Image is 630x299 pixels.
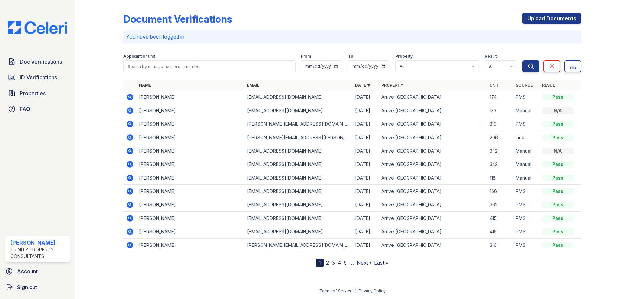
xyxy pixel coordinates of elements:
a: ID Verifications [5,71,70,84]
div: Trinity Property Consultants [10,246,67,260]
div: Pass [542,202,574,208]
td: Arrive [GEOGRAPHIC_DATA] [379,212,487,225]
a: Unit [490,83,499,88]
td: [EMAIL_ADDRESS][DOMAIN_NAME] [244,158,352,171]
td: 206 [487,131,513,144]
td: Arrive [GEOGRAPHIC_DATA] [379,144,487,158]
td: Arrive [GEOGRAPHIC_DATA] [379,239,487,252]
input: Search by name, email, or unit number [123,60,296,72]
a: Doc Verifications [5,55,70,68]
td: [PERSON_NAME] [136,239,244,252]
td: Arrive [GEOGRAPHIC_DATA] [379,185,487,198]
a: Name [139,83,151,88]
td: [EMAIL_ADDRESS][DOMAIN_NAME] [244,198,352,212]
td: [EMAIL_ADDRESS][DOMAIN_NAME] [244,104,352,117]
td: [PERSON_NAME] [136,198,244,212]
td: PMS [513,225,539,239]
div: Pass [542,94,574,100]
td: PMS [513,212,539,225]
td: [PERSON_NAME] [136,225,244,239]
label: To [348,54,353,59]
td: 174 [487,91,513,104]
td: [DATE] [352,104,379,117]
div: Pass [542,188,574,195]
a: Property [381,83,403,88]
div: Pass [542,242,574,248]
td: 316 [487,239,513,252]
a: 3 [332,259,335,266]
td: 133 [487,104,513,117]
td: [PERSON_NAME] [136,104,244,117]
label: Result [485,54,497,59]
td: [DATE] [352,144,379,158]
div: 1 [316,259,324,267]
a: 5 [344,259,347,266]
a: Source [516,83,533,88]
td: 415 [487,212,513,225]
div: | [355,288,356,293]
a: Email [247,83,259,88]
span: FAQ [20,105,30,113]
td: [PERSON_NAME] [136,144,244,158]
td: [DATE] [352,185,379,198]
td: [DATE] [352,198,379,212]
a: 4 [338,259,341,266]
div: N/A [542,148,574,154]
td: [DATE] [352,239,379,252]
td: 342 [487,158,513,171]
td: [DATE] [352,91,379,104]
td: Arrive [GEOGRAPHIC_DATA] [379,131,487,144]
a: 2 [326,259,329,266]
td: 319 [487,117,513,131]
a: Privacy Policy [359,288,386,293]
div: Pass [542,228,574,235]
td: PMS [513,185,539,198]
td: Link [513,131,539,144]
td: Manual [513,171,539,185]
td: [PERSON_NAME] [136,185,244,198]
td: [DATE] [352,117,379,131]
td: Arrive [GEOGRAPHIC_DATA] [379,117,487,131]
div: Pass [542,161,574,168]
td: [EMAIL_ADDRESS][DOMAIN_NAME] [244,212,352,225]
td: 362 [487,198,513,212]
td: [PERSON_NAME] [136,171,244,185]
label: Applicant or unit [123,54,155,59]
td: PMS [513,91,539,104]
td: Arrive [GEOGRAPHIC_DATA] [379,91,487,104]
td: [PERSON_NAME] [136,158,244,171]
a: Next › [357,259,371,266]
td: [DATE] [352,158,379,171]
td: Arrive [GEOGRAPHIC_DATA] [379,171,487,185]
div: Document Verifications [123,13,232,25]
td: [PERSON_NAME][EMAIL_ADDRESS][DOMAIN_NAME] [244,117,352,131]
div: Pass [542,121,574,127]
td: Arrive [GEOGRAPHIC_DATA] [379,158,487,171]
td: [PERSON_NAME] [136,212,244,225]
td: Arrive [GEOGRAPHIC_DATA] [379,225,487,239]
span: ID Verifications [20,74,57,81]
a: Date ▼ [355,83,371,88]
td: [PERSON_NAME][EMAIL_ADDRESS][DOMAIN_NAME] [244,239,352,252]
td: 342 [487,144,513,158]
div: Pass [542,215,574,222]
td: [PERSON_NAME] [136,131,244,144]
span: Doc Verifications [20,58,62,66]
td: Manual [513,144,539,158]
div: Pass [542,134,574,141]
td: [DATE] [352,212,379,225]
td: [EMAIL_ADDRESS][DOMAIN_NAME] [244,185,352,198]
span: Account [17,267,38,275]
td: [EMAIL_ADDRESS][DOMAIN_NAME] [244,171,352,185]
a: Properties [5,87,70,100]
td: [DATE] [352,225,379,239]
span: … [349,259,354,267]
td: 166 [487,185,513,198]
a: Last » [374,259,388,266]
span: Sign out [17,283,37,291]
td: PMS [513,198,539,212]
label: From [301,54,311,59]
img: CE_Logo_Blue-a8612792a0a2168367f1c8372b55b34899dd931a85d93a1a3d3e32e68fde9ad4.png [3,21,72,34]
a: FAQ [5,102,70,116]
a: Account [3,265,72,278]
